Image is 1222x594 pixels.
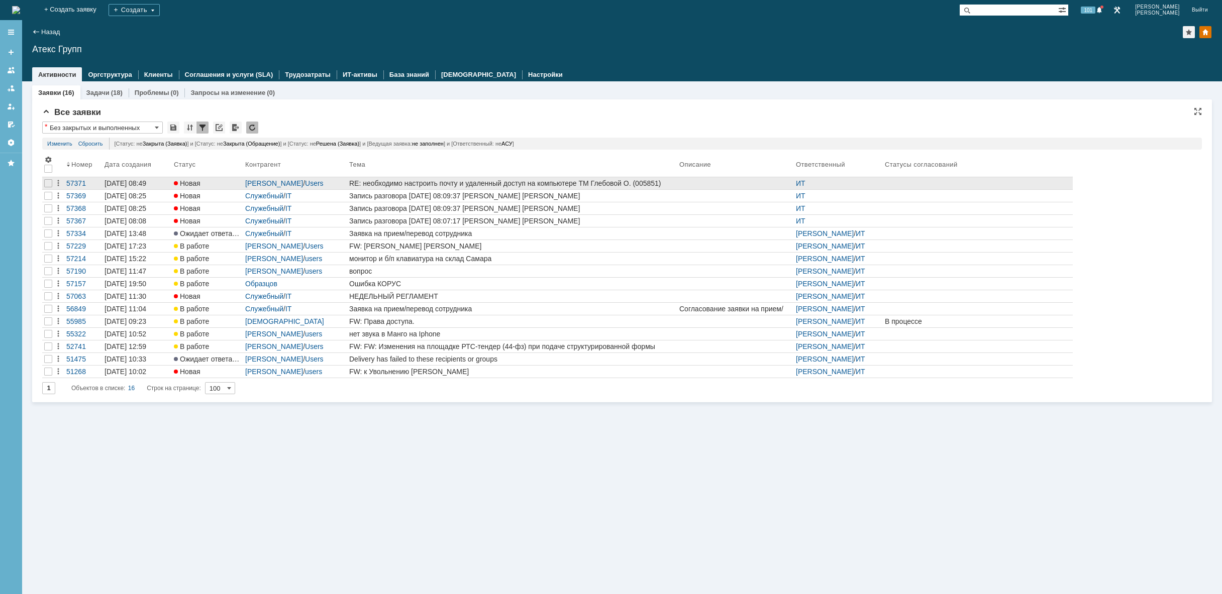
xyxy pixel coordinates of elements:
[103,265,172,277] a: [DATE] 11:47
[172,190,243,202] a: Новая
[62,89,74,96] div: (16)
[796,217,805,225] a: ИТ
[64,265,103,277] a: 57190
[349,355,675,363] div: Delivery has failed to these recipients or groups
[856,305,865,313] a: ИТ
[64,154,103,177] th: Номер
[103,366,172,378] a: [DATE] 10:02
[66,355,100,363] div: 51475
[794,154,883,177] th: Ответственный
[66,192,100,200] div: 57369
[3,80,19,96] a: Заявки в моей ответственности
[103,202,172,214] a: [DATE] 08:25
[796,267,881,275] div: /
[1135,4,1180,10] span: [PERSON_NAME]
[174,161,196,168] div: Статус
[349,317,675,325] div: FW: Права доступа.
[245,368,345,376] div: /
[245,280,345,288] div: /
[796,368,854,376] a: [PERSON_NAME]
[174,355,273,363] span: Ожидает ответа контрагента
[41,28,60,36] a: Назад
[441,71,516,78] a: [DEMOGRAPHIC_DATA]
[796,179,805,187] a: ИТ
[245,217,345,225] div: /
[796,280,881,288] div: /
[3,44,19,60] a: Создать заявку
[135,89,169,96] a: Проблемы
[245,179,345,187] div: /
[1135,10,1180,16] span: [PERSON_NAME]
[305,255,322,263] a: users
[185,71,273,78] a: Соглашения и услуги (SLA)
[64,290,103,302] a: 57063
[174,280,209,288] span: В работе
[349,255,675,263] div: монитор и б/п клавиатура на склад Самара
[245,229,345,237] div: /
[796,330,854,338] a: [PERSON_NAME]
[246,122,258,134] div: Обновлять список
[66,368,100,376] div: 51268
[103,215,172,227] a: [DATE] 08:08
[245,217,283,225] a: Служебный
[343,71,377,78] a: ИТ-активы
[796,317,854,325] a: [PERSON_NAME]
[305,330,322,338] a: users
[245,305,345,313] div: /
[305,355,324,363] a: Users
[245,292,345,300] div: /
[54,267,62,275] div: Действия
[3,135,19,151] a: Настройки
[245,280,303,296] a: Образцов [PERSON_NAME]
[66,267,100,275] div: 57190
[347,353,677,365] a: Delivery has failed to these recipients or groups
[64,253,103,265] a: 57214
[1081,7,1095,14] span: 101
[66,292,100,300] div: 57063
[285,192,291,200] a: IT
[349,292,675,300] div: НЕДЕЛЬНЫЙ РЕГЛАМЕНТ
[172,315,243,327] a: В работе
[285,204,291,212] a: IT
[885,161,959,168] div: Статусы согласований
[184,122,196,134] div: Сортировка...
[856,280,865,288] a: ИТ
[64,315,103,327] a: 55985
[245,204,345,212] div: /
[349,330,675,338] div: нет звука в Манго на Iphone
[347,177,677,189] a: RE: необходимо настроить почту и удаленный доступ на компьютере ТМ Глебовой О. (005851)
[796,292,854,300] a: [PERSON_NAME]
[347,240,677,252] a: FW: [PERSON_NAME] [PERSON_NAME]
[245,317,345,325] div: /
[305,342,324,350] a: Users
[174,204,200,212] span: Новая
[245,305,283,313] a: Служебный
[105,242,146,250] div: [DATE] 17:23
[86,89,110,96] a: Задачи
[1199,26,1211,38] div: Изменить домашнюю страницу
[196,122,209,134] div: Фильтрация...
[796,342,881,350] div: /
[347,315,677,327] a: FW: Права доступа.
[105,368,146,376] div: [DATE] 10:02
[174,242,209,250] span: В работе
[883,315,1073,327] a: В процессе
[856,330,865,338] a: ИТ
[347,202,677,214] a: Запись разговора [DATE] 08:09:37 [PERSON_NAME] [PERSON_NAME]
[71,161,92,168] div: Номер
[796,355,881,363] div: /
[245,242,345,250] div: /
[38,89,61,96] a: Заявки
[54,242,62,250] div: Действия
[54,280,62,288] div: Действия
[54,342,62,350] div: Действия
[245,342,303,350] a: [PERSON_NAME]
[64,353,103,365] a: 51475
[796,330,881,338] div: /
[172,340,243,352] a: В работе
[64,278,103,290] a: 57157
[347,265,677,277] a: вопрос
[230,122,242,134] div: Экспорт списка
[105,267,146,275] div: [DATE] 11:47
[305,242,324,250] a: Users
